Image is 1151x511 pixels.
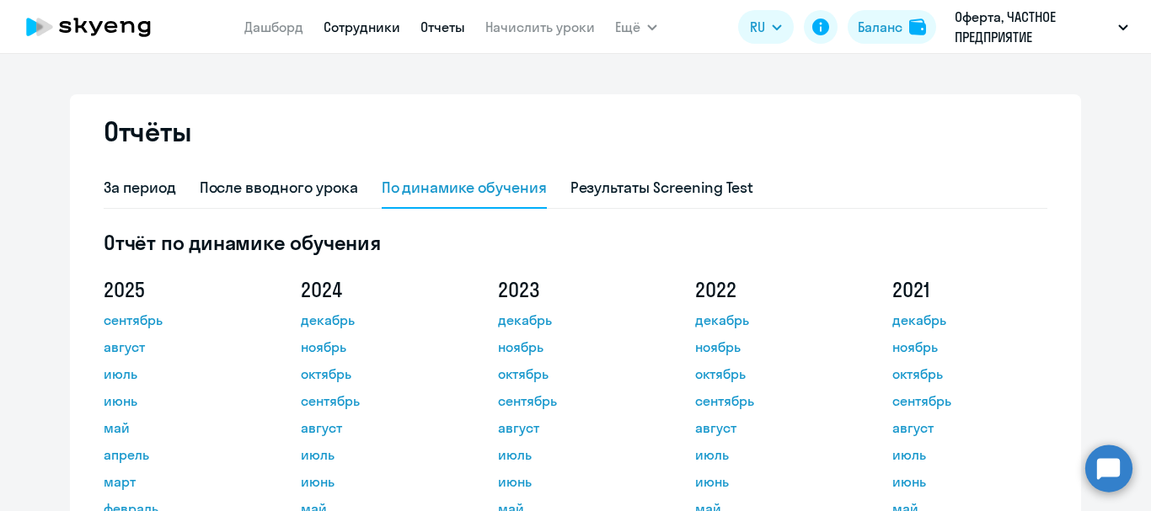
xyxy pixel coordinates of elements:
[485,19,595,35] a: Начислить уроки
[104,471,255,492] a: март
[498,276,650,303] h5: 2023
[695,391,847,411] a: сентябрь
[324,19,400,35] a: Сотрудники
[858,17,902,37] div: Баланс
[750,17,765,37] span: RU
[498,418,650,438] a: август
[695,444,847,465] a: июль
[104,229,1047,256] h5: Отчёт по динамике обучения
[946,7,1137,47] button: Оферта, ЧАСТНОЕ ПРЕДПРИЯТИЕ АГРОВИТАСЕРВИС
[301,310,452,330] a: декабрь
[301,418,452,438] a: август
[892,471,1044,492] a: июнь
[301,391,452,411] a: сентябрь
[909,19,926,35] img: balance
[892,310,1044,330] a: декабрь
[498,444,650,465] a: июль
[200,177,358,199] div: После вводного урока
[892,444,1044,465] a: июль
[420,19,465,35] a: Отчеты
[615,10,657,44] button: Ещё
[892,391,1044,411] a: сентябрь
[104,276,255,303] h5: 2025
[848,10,936,44] button: Балансbalance
[892,418,1044,438] a: август
[695,418,847,438] a: август
[695,471,847,492] a: июнь
[104,310,255,330] a: сентябрь
[301,276,452,303] h5: 2024
[498,364,650,384] a: октябрь
[498,310,650,330] a: декабрь
[955,7,1111,47] p: Оферта, ЧАСТНОЕ ПРЕДПРИЯТИЕ АГРОВИТАСЕРВИС
[104,114,191,148] h2: Отчёты
[498,471,650,492] a: июнь
[382,177,547,199] div: По динамике обучения
[738,10,794,44] button: RU
[498,337,650,357] a: ноябрь
[244,19,303,35] a: Дашборд
[615,17,640,37] span: Ещё
[301,444,452,465] a: июль
[498,391,650,411] a: сентябрь
[104,364,255,384] a: июль
[104,177,176,199] div: За период
[104,391,255,411] a: июнь
[301,471,452,492] a: июнь
[892,276,1044,303] h5: 2021
[892,337,1044,357] a: ноябрь
[695,310,847,330] a: декабрь
[301,364,452,384] a: октябрь
[695,337,847,357] a: ноябрь
[104,444,255,465] a: апрель
[892,364,1044,384] a: октябрь
[301,337,452,357] a: ноябрь
[695,276,847,303] h5: 2022
[104,418,255,438] a: май
[570,177,754,199] div: Результаты Screening Test
[695,364,847,384] a: октябрь
[104,337,255,357] a: август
